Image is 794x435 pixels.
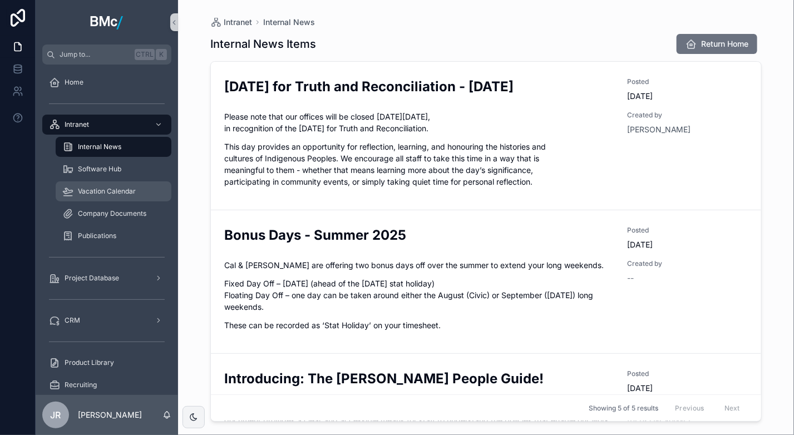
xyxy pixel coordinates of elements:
[65,380,97,389] span: Recruiting
[211,62,761,210] a: [DATE] for Truth and Reconciliation - [DATE]Posted[DATE]Please note that our offices will be clos...
[224,141,614,187] p: This day provides an opportunity for reflection, learning, and honouring the histories and cultur...
[42,115,171,135] a: Intranet
[42,72,171,92] a: Home
[56,137,171,157] a: Internal News
[627,259,748,268] span: Created by
[627,273,634,284] span: --
[56,226,171,246] a: Publications
[65,316,80,325] span: CRM
[627,124,691,135] a: [PERSON_NAME]
[90,13,124,31] img: App logo
[65,358,114,367] span: Product Library
[224,77,614,96] h2: [DATE] for Truth and Reconciliation - [DATE]
[65,274,119,283] span: Project Database
[224,259,614,271] p: Cal & [PERSON_NAME] are offering two bonus days off over the summer to extend your long weekends.
[42,310,171,330] a: CRM
[56,204,171,224] a: Company Documents
[56,159,171,179] a: Software Hub
[224,369,614,388] h2: Introducing: The [PERSON_NAME] People Guide!
[627,111,748,120] span: Created by
[42,45,171,65] button: Jump to...CtrlK
[78,209,146,218] span: Company Documents
[51,408,61,422] span: JR
[36,65,178,395] div: scrollable content
[224,111,614,134] p: Please note that our offices will be closed [DATE][DATE], in recognition of the [DATE] for Truth ...
[224,319,614,331] p: These can be recorded as ‘Stat Holiday’ on your timesheet.
[60,50,130,59] span: Jump to...
[701,38,748,50] span: Return Home
[627,226,748,235] span: Posted
[627,91,748,102] span: [DATE]
[65,120,89,129] span: Intranet
[210,36,316,52] h1: Internal News Items
[42,268,171,288] a: Project Database
[78,165,121,174] span: Software Hub
[211,210,761,353] a: Bonus Days - Summer 2025Posted[DATE]Cal & [PERSON_NAME] are offering two bonus days off over the ...
[677,34,757,54] button: Return Home
[210,17,252,28] a: Intranet
[42,353,171,373] a: Product Library
[627,77,748,86] span: Posted
[78,409,142,421] p: [PERSON_NAME]
[263,17,315,28] a: Internal News
[56,181,171,201] a: Vacation Calendar
[78,187,136,196] span: Vacation Calendar
[627,239,748,250] span: [DATE]
[157,50,166,59] span: K
[135,49,155,60] span: Ctrl
[65,78,83,87] span: Home
[224,278,614,313] p: Fixed Day Off – [DATE] (ahead of the [DATE] stat holiday) Floating Day Off – one day can be taken...
[224,17,252,28] span: Intranet
[589,404,658,413] span: Showing 5 of 5 results
[627,383,748,394] span: [DATE]
[78,142,121,151] span: Internal News
[78,231,116,240] span: Publications
[224,226,614,244] h2: Bonus Days - Summer 2025
[627,369,748,378] span: Posted
[42,375,171,395] a: Recruiting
